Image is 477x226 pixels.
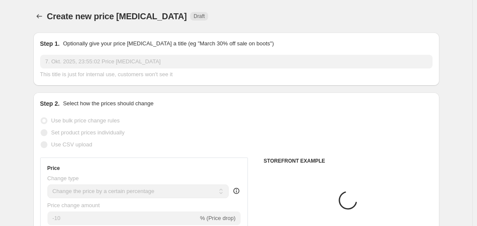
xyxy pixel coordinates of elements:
span: Use bulk price change rules [51,117,120,124]
h2: Step 2. [40,99,60,108]
p: Select how the prices should change [63,99,153,108]
p: Optionally give your price [MEDICAL_DATA] a title (eg "March 30% off sale on boots") [63,39,274,48]
span: Price change amount [47,202,100,208]
span: Create new price [MEDICAL_DATA] [47,12,187,21]
h3: Price [47,165,60,172]
span: % (Price drop) [200,215,236,221]
span: Draft [194,13,205,20]
span: Set product prices individually [51,129,125,136]
input: -15 [47,211,198,225]
span: Change type [47,175,79,181]
div: help [232,187,241,195]
h6: STOREFRONT EXAMPLE [264,158,433,164]
input: 30% off holiday sale [40,55,433,68]
span: Use CSV upload [51,141,92,148]
button: Price change jobs [33,10,45,22]
span: This title is just for internal use, customers won't see it [40,71,173,77]
h2: Step 1. [40,39,60,48]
